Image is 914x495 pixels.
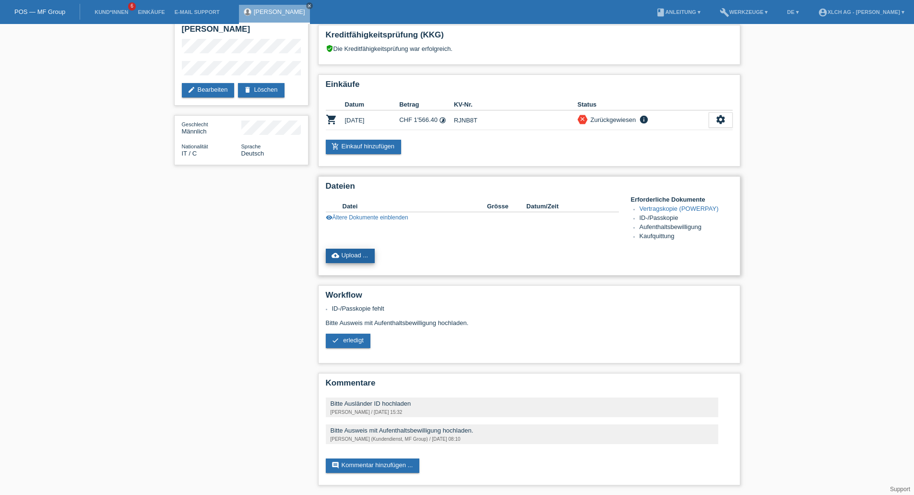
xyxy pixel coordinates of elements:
[326,249,375,263] a: cloud_uploadUpload ...
[715,114,726,125] i: settings
[326,459,420,473] a: commentKommentar hinzufügen ...
[331,427,713,434] div: Bitte Ausweis mit Aufenthaltsbewilligung hochladen.
[454,99,578,110] th: KV-Nr.
[343,337,364,344] span: erledigt
[715,9,773,15] a: buildWerkzeuge ▾
[526,201,605,212] th: Datum/Zeit
[331,436,713,442] div: [PERSON_NAME] (Kundendienst, MF Group) / [DATE] 08:10
[640,214,733,223] li: ID-/Passkopie
[326,214,408,221] a: visibilityÄltere Dokumente einblenden
[332,252,339,259] i: cloud_upload
[640,205,719,212] a: Vertragskopie (POWERPAY)
[326,140,402,154] a: add_shopping_cartEinkauf hinzufügen
[656,8,665,17] i: book
[326,181,733,196] h2: Dateien
[813,9,909,15] a: account_circleXLCH AG - [PERSON_NAME] ▾
[182,121,241,135] div: Männlich
[326,290,733,305] h2: Workflow
[399,99,454,110] th: Betrag
[331,400,713,407] div: Bitte Ausländer ID hochladen
[326,80,733,94] h2: Einkäufe
[487,201,526,212] th: Grösse
[90,9,133,15] a: Kund*innen
[182,24,301,39] h2: [PERSON_NAME]
[244,86,251,94] i: delete
[720,8,729,17] i: build
[439,117,446,124] i: Fixe Raten - Zinsübernahme durch Kunde (12 Raten)
[326,30,733,45] h2: Kreditfähigkeitsprüfung (KKG)
[651,9,705,15] a: bookAnleitung ▾
[818,8,828,17] i: account_circle
[182,144,208,149] span: Nationalität
[631,196,733,203] h4: Erforderliche Dokumente
[128,2,136,11] span: 6
[345,99,400,110] th: Datum
[578,99,709,110] th: Status
[182,150,197,157] span: Italien / C / 20.02.1972
[454,110,578,130] td: RJNB8T
[326,305,733,355] div: Bitte Ausweis mit Aufenthaltsbewilligung hochladen.
[326,334,370,348] a: check erledigt
[326,378,733,393] h2: Kommentare
[238,83,284,97] a: deleteLöschen
[326,45,333,52] i: verified_user
[188,86,195,94] i: edit
[332,337,339,344] i: check
[307,3,312,8] i: close
[331,410,713,415] div: [PERSON_NAME] / [DATE] 15:32
[14,8,65,15] a: POS — MF Group
[306,2,313,9] a: close
[345,110,400,130] td: [DATE]
[254,8,305,15] a: [PERSON_NAME]
[343,201,487,212] th: Datei
[332,461,339,469] i: comment
[133,9,169,15] a: Einkäufe
[579,116,586,122] i: close
[332,143,339,150] i: add_shopping_cart
[640,223,733,232] li: Aufenthaltsbewilligung
[588,115,636,125] div: Zurückgewiesen
[890,486,910,493] a: Support
[782,9,803,15] a: DE ▾
[326,45,733,60] div: Die Kreditfähigkeitsprüfung war erfolgreich.
[638,115,650,124] i: info
[640,232,733,241] li: Kaufquittung
[241,150,264,157] span: Deutsch
[326,114,337,125] i: POSP00023350
[399,110,454,130] td: CHF 1'566.40
[241,144,261,149] span: Sprache
[182,121,208,127] span: Geschlecht
[170,9,225,15] a: E-Mail Support
[332,305,733,312] li: ID-/Passkopie fehlt
[182,83,235,97] a: editBearbeiten
[326,214,332,221] i: visibility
